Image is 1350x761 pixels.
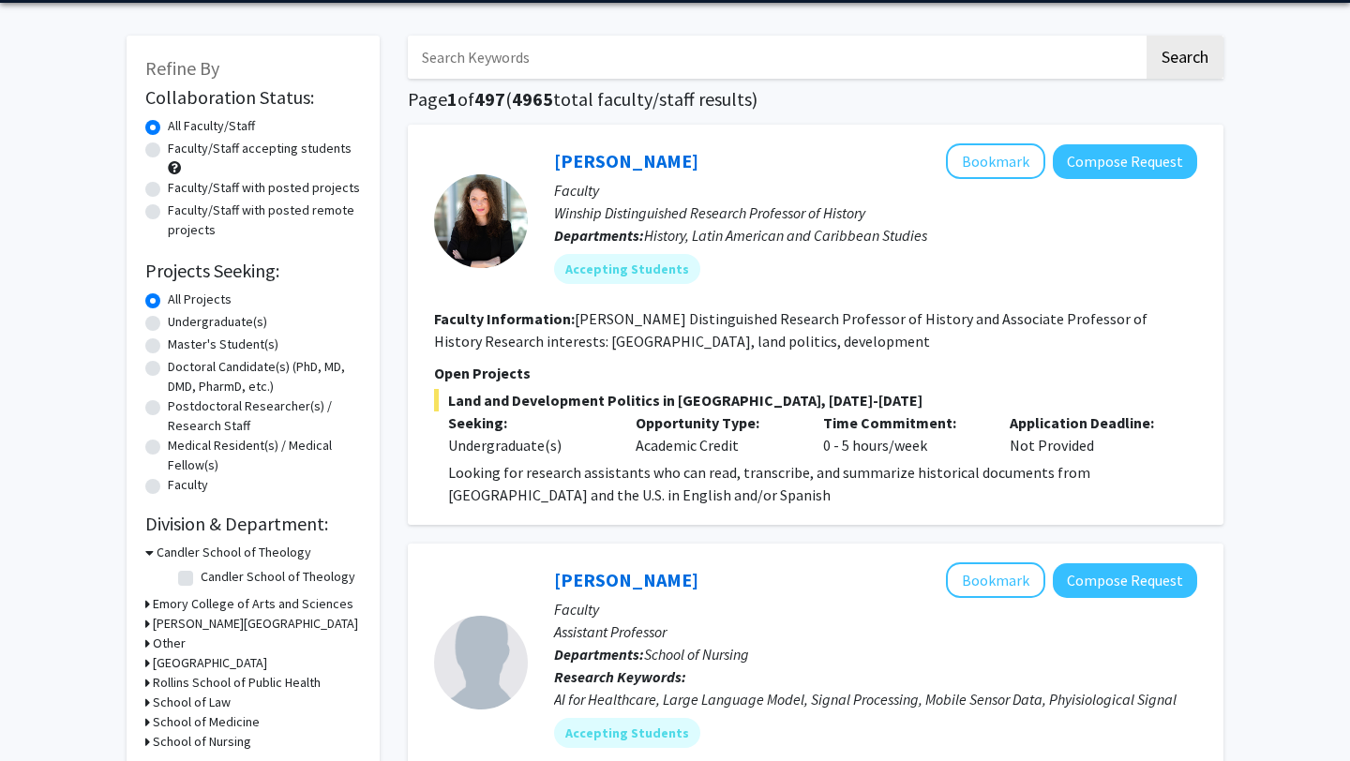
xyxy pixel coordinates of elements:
p: Open Projects [434,362,1197,384]
button: Compose Request to Runze Yan [1053,563,1197,598]
button: Compose Request to Adriana Chira [1053,144,1197,179]
p: Opportunity Type: [636,411,795,434]
label: All Faculty/Staff [168,116,255,136]
span: 4965 [512,87,553,111]
span: School of Nursing [644,645,749,664]
fg-read-more: [PERSON_NAME] Distinguished Research Professor of History and Associate Professor of History Rese... [434,309,1147,351]
div: AI for Healthcare, Large Language Model, Signal Processing, Mobile Sensor Data, Phyisiological Si... [554,688,1197,710]
h3: Candler School of Theology [157,543,311,562]
label: All Projects [168,290,232,309]
div: Not Provided [996,411,1183,456]
h2: Collaboration Status: [145,86,361,109]
span: Land and Development Politics in [GEOGRAPHIC_DATA], [DATE]-[DATE] [434,389,1197,411]
p: Winship Distinguished Research Professor of History [554,201,1197,224]
h3: [PERSON_NAME][GEOGRAPHIC_DATA] [153,614,358,634]
b: Research Keywords: [554,667,686,686]
h3: Rollins School of Public Health [153,673,321,693]
input: Search Keywords [408,36,1144,79]
h3: School of Law [153,693,231,712]
b: Faculty Information: [434,309,575,328]
b: Departments: [554,645,644,664]
label: Master's Student(s) [168,335,278,354]
p: Faculty [554,179,1197,201]
h1: Page of ( total faculty/staff results) [408,88,1223,111]
a: [PERSON_NAME] [554,149,698,172]
span: 1 [447,87,457,111]
p: Looking for research assistants who can read, transcribe, and summarize historical documents from... [448,461,1197,506]
h3: Emory College of Arts and Sciences [153,594,353,614]
span: Refine By [145,56,219,80]
div: 0 - 5 hours/week [809,411,997,456]
label: Faculty/Staff accepting students [168,139,352,158]
h3: School of Nursing [153,732,251,752]
p: Seeking: [448,411,607,434]
div: Undergraduate(s) [448,434,607,456]
mat-chip: Accepting Students [554,254,700,284]
span: History, Latin American and Caribbean Studies [644,226,927,245]
label: Medical Resident(s) / Medical Fellow(s) [168,436,361,475]
a: [PERSON_NAME] [554,568,698,591]
iframe: Chat [14,677,80,747]
h3: [GEOGRAPHIC_DATA] [153,653,267,673]
button: Search [1147,36,1223,79]
p: Assistant Professor [554,620,1197,643]
h3: Other [153,634,186,653]
label: Candler School of Theology [201,567,355,587]
h2: Division & Department: [145,513,361,535]
button: Add Adriana Chira to Bookmarks [946,143,1045,179]
span: 497 [474,87,505,111]
p: Application Deadline: [1010,411,1169,434]
p: Time Commitment: [823,411,982,434]
h2: Projects Seeking: [145,260,361,282]
p: Faculty [554,598,1197,620]
button: Add Runze Yan to Bookmarks [946,562,1045,598]
div: Academic Credit [622,411,809,456]
label: Postdoctoral Researcher(s) / Research Staff [168,396,361,436]
h3: School of Medicine [153,712,260,732]
b: Departments: [554,226,644,245]
label: Undergraduate(s) [168,312,267,332]
label: Faculty/Staff with posted projects [168,178,360,198]
label: Faculty/Staff with posted remote projects [168,201,361,240]
label: Faculty [168,475,208,495]
label: Doctoral Candidate(s) (PhD, MD, DMD, PharmD, etc.) [168,357,361,396]
mat-chip: Accepting Students [554,718,700,748]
